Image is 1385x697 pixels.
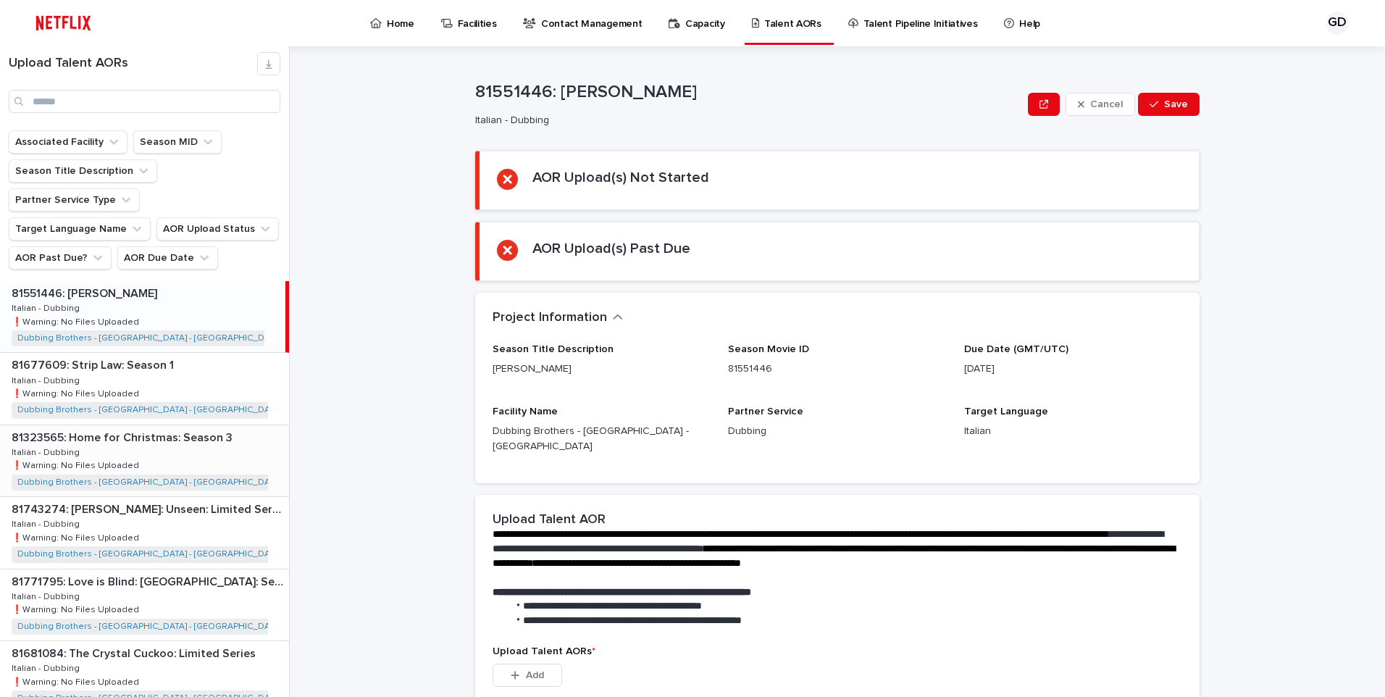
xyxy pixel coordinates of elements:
p: 81551446 [728,362,946,377]
button: Add [493,664,562,687]
p: 81677609: Strip Law: Season 1 [12,356,177,372]
p: 81743274: [PERSON_NAME]: Unseen: Limited Series [12,500,286,517]
p: [PERSON_NAME] [493,362,711,377]
p: Dubbing Brothers - [GEOGRAPHIC_DATA] - [GEOGRAPHIC_DATA] [493,424,711,454]
p: ❗️Warning: No Files Uploaded [12,675,142,688]
button: Partner Service Type [9,188,140,212]
p: 81551446: [PERSON_NAME] [475,82,1022,103]
p: 81771795: Love is Blind: [GEOGRAPHIC_DATA]: Season 1 [12,572,286,589]
span: Cancel [1090,99,1123,109]
p: Italian - Dubbing [12,661,83,674]
button: Associated Facility [9,130,127,154]
p: [DATE] [964,362,1182,377]
p: Dubbing [728,424,946,439]
a: Dubbing Brothers - [GEOGRAPHIC_DATA] - [GEOGRAPHIC_DATA] [17,405,282,415]
a: Dubbing Brothers - [GEOGRAPHIC_DATA] - [GEOGRAPHIC_DATA] [17,477,282,488]
p: ❗️Warning: No Files Uploaded [12,602,142,615]
span: Facility Name [493,406,558,417]
p: ❗️Warning: No Files Uploaded [12,314,142,327]
button: Target Language Name [9,217,151,241]
button: Cancel [1066,93,1135,116]
button: Save [1138,93,1200,116]
span: Season Title Description [493,344,614,354]
button: Season Title Description [9,159,157,183]
img: ifQbXi3ZQGMSEF7WDB7W [29,9,98,38]
span: Upload Talent AORs [493,646,595,656]
p: 81323565: Home for Christmas: Season 3 [12,428,235,445]
span: Due Date (GMT/UTC) [964,344,1068,354]
p: Italian - Dubbing [12,445,83,458]
a: Dubbing Brothers - [GEOGRAPHIC_DATA] - [GEOGRAPHIC_DATA] [17,549,282,559]
h1: Upload Talent AORs [9,56,257,72]
a: Dubbing Brothers - [GEOGRAPHIC_DATA] - [GEOGRAPHIC_DATA] [17,333,282,343]
a: Dubbing Brothers - [GEOGRAPHIC_DATA] - [GEOGRAPHIC_DATA] [17,622,282,632]
h2: AOR Upload(s) Not Started [532,169,709,186]
button: AOR Due Date [117,246,218,270]
p: Italian [964,424,1182,439]
span: Save [1164,99,1188,109]
span: Partner Service [728,406,803,417]
h2: AOR Upload(s) Past Due [532,240,690,257]
button: Season MID [133,130,222,154]
p: ❗️Warning: No Files Uploaded [12,458,142,471]
p: ❗️Warning: No Files Uploaded [12,530,142,543]
p: ❗️Warning: No Files Uploaded [12,386,142,399]
h2: Upload Talent AOR [493,512,606,528]
p: 81681084: The Crystal Cuckoo: Limited Series [12,644,259,661]
span: Add [526,670,544,680]
div: GD [1326,12,1349,35]
p: Italian - Dubbing [12,589,83,602]
span: Target Language [964,406,1048,417]
p: Italian - Dubbing [475,114,1016,127]
span: Season Movie ID [728,344,809,354]
h2: Project Information [493,310,607,326]
input: Search [9,90,280,113]
p: 81551446: [PERSON_NAME] [12,284,160,301]
p: Italian - Dubbing [12,301,83,314]
button: AOR Upload Status [156,217,279,241]
p: Italian - Dubbing [12,373,83,386]
button: AOR Past Due? [9,246,112,270]
button: Project Information [493,310,623,326]
p: Italian - Dubbing [12,517,83,530]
